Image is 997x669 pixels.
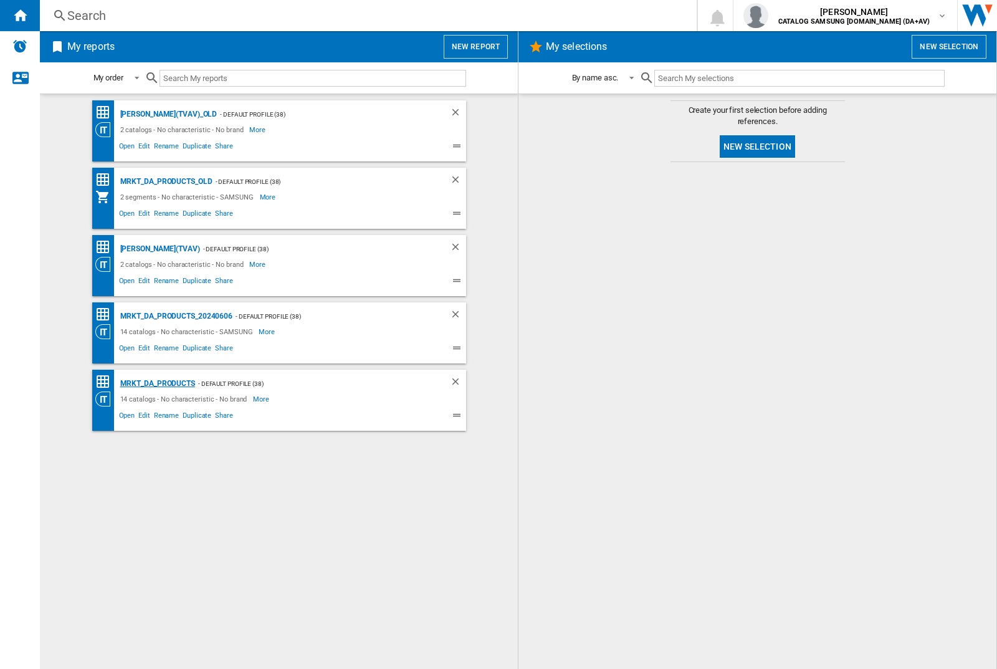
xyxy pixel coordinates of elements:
[95,239,117,255] div: Price Matrix
[152,208,181,223] span: Rename
[232,309,424,324] div: - Default profile (38)
[95,257,117,272] div: Category View
[213,140,235,155] span: Share
[181,140,213,155] span: Duplicate
[778,17,930,26] b: CATALOG SAMSUNG [DOMAIN_NAME] (DA+AV)
[95,307,117,322] div: Price Matrix
[117,140,137,155] span: Open
[12,39,27,54] img: alerts-logo.svg
[152,275,181,290] span: Rename
[117,275,137,290] span: Open
[181,342,213,357] span: Duplicate
[543,35,609,59] h2: My selections
[450,107,466,122] div: Delete
[444,35,508,59] button: New report
[67,7,664,24] div: Search
[117,190,260,205] div: 2 segments - No characteristic - SAMSUNG
[95,122,117,137] div: Category View
[95,105,117,120] div: Price Matrix
[217,107,424,122] div: - Default profile (38)
[152,410,181,425] span: Rename
[213,342,235,357] span: Share
[213,208,235,223] span: Share
[117,309,233,324] div: MRKT_DA_PRODUCTS_20240606
[259,324,277,339] span: More
[152,140,181,155] span: Rename
[136,140,152,155] span: Edit
[743,3,768,28] img: profile.jpg
[117,241,200,257] div: [PERSON_NAME](TVAV)
[152,342,181,357] span: Rename
[450,174,466,190] div: Delete
[213,410,235,425] span: Share
[117,376,195,392] div: MRKT_DA_PRODUCTS
[450,241,466,257] div: Delete
[117,410,137,425] span: Open
[117,392,254,407] div: 14 catalogs - No characteristic - No brand
[249,257,267,272] span: More
[117,122,250,137] div: 2 catalogs - No characteristic - No brand
[117,174,212,190] div: MRKT_DA_PRODUCTS_OLD
[200,241,425,257] div: - Default profile (38)
[778,6,930,18] span: [PERSON_NAME]
[95,324,117,339] div: Category View
[95,190,117,205] div: My Assortment
[95,374,117,390] div: Price Matrix
[450,309,466,324] div: Delete
[136,342,152,357] span: Edit
[65,35,117,59] h2: My reports
[136,208,152,223] span: Edit
[260,190,278,205] span: More
[720,135,795,158] button: New selection
[117,107,217,122] div: [PERSON_NAME](TVAV)_old
[95,392,117,407] div: Category View
[117,324,259,339] div: 14 catalogs - No characteristic - SAMSUNG
[912,35,986,59] button: New selection
[249,122,267,137] span: More
[253,392,271,407] span: More
[136,410,152,425] span: Edit
[572,73,619,82] div: By name asc.
[654,70,944,87] input: Search My selections
[670,105,845,127] span: Create your first selection before adding references.
[181,275,213,290] span: Duplicate
[93,73,123,82] div: My order
[213,275,235,290] span: Share
[450,376,466,392] div: Delete
[136,275,152,290] span: Edit
[181,208,213,223] span: Duplicate
[117,257,250,272] div: 2 catalogs - No characteristic - No brand
[117,208,137,223] span: Open
[181,410,213,425] span: Duplicate
[117,342,137,357] span: Open
[212,174,425,190] div: - Default profile (38)
[95,172,117,188] div: Price Matrix
[160,70,466,87] input: Search My reports
[195,376,425,392] div: - Default profile (38)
